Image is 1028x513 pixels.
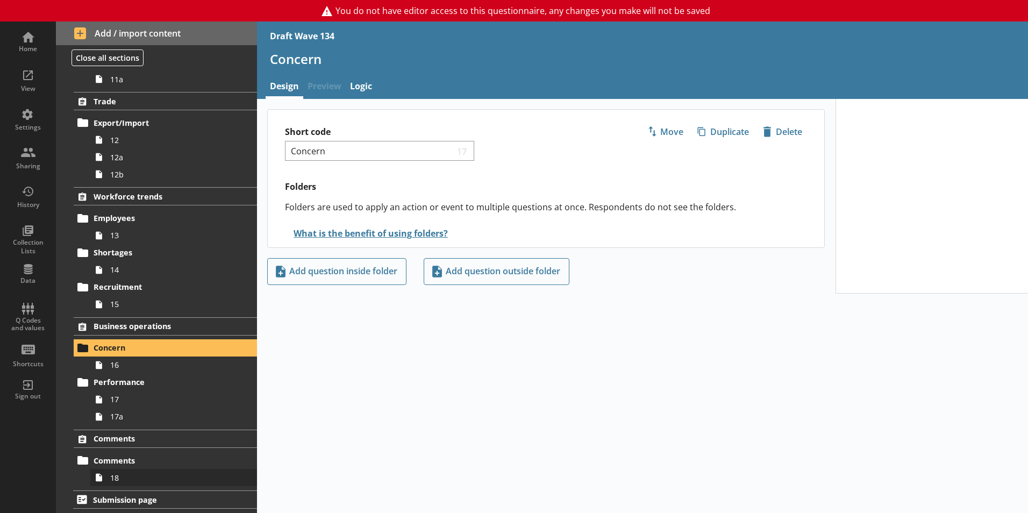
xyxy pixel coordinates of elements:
[94,455,225,466] span: Comments
[110,360,230,370] span: 16
[56,187,257,312] li: Workforce trendsEmployees13Shortages14Recruitment15
[74,210,257,227] a: Employees
[74,374,257,391] a: Performance
[267,258,406,285] button: Add question inside folder
[74,339,257,357] a: Concern
[56,430,257,486] li: CommentsComments18
[94,213,225,223] span: Employees
[110,74,230,84] span: 11a
[94,321,225,331] span: Business operations
[78,279,257,313] li: Recruitment15
[642,123,688,141] button: Move
[693,123,753,140] span: Duplicate
[9,360,47,368] div: Shortcuts
[94,282,225,292] span: Recruitment
[74,317,257,336] a: Business operations
[94,343,225,353] span: Concern
[9,238,47,255] div: Collection Lists
[56,92,257,183] li: TradeExport/Import1212a12b
[285,181,807,193] h2: Folders
[9,84,47,93] div: View
[110,299,230,309] span: 15
[74,187,257,205] a: Workforce trends
[94,377,225,387] span: Performance
[72,49,144,66] button: Close all sections
[90,469,257,486] a: 18
[346,76,376,99] a: Logic
[272,263,402,280] span: Add question inside folder
[78,244,257,279] li: Shortages14
[110,265,230,275] span: 14
[9,276,47,285] div: Data
[78,452,257,486] li: Comments18
[90,408,257,425] a: 17a
[455,146,470,156] span: 17
[9,45,47,53] div: Home
[110,394,230,404] span: 17
[110,169,230,180] span: 12b
[78,374,257,425] li: Performance1717a
[266,76,303,99] a: Design
[74,244,257,261] a: Shortages
[110,473,230,483] span: 18
[56,22,257,45] button: Add / import content
[93,495,225,505] span: Submission page
[94,433,225,444] span: Comments
[303,76,346,99] span: Preview
[56,317,257,425] li: Business operationsConcern16Performance1717a
[9,162,47,170] div: Sharing
[74,452,257,469] a: Comments
[758,123,807,141] button: Delete
[9,392,47,401] div: Sign out
[110,135,230,145] span: 12
[90,391,257,408] a: 17
[74,27,239,39] span: Add / import content
[74,92,257,110] a: Trade
[94,96,225,106] span: Trade
[90,131,257,148] a: 12
[78,339,257,374] li: Concern16
[94,118,225,128] span: Export/Import
[9,123,47,132] div: Settings
[90,148,257,166] a: 12a
[285,224,450,243] button: What is the benefit of using folders?
[643,123,688,140] span: Move
[74,114,257,131] a: Export/Import
[94,191,225,202] span: Workforce trends
[90,357,257,374] a: 16
[424,258,569,285] button: Add question outside folder
[74,430,257,448] a: Comments
[759,123,806,140] span: Delete
[285,201,807,213] p: Folders are used to apply an action or event to multiple questions at once. Respondents do not se...
[9,201,47,209] div: History
[110,152,230,162] span: 12a
[90,261,257,279] a: 14
[78,210,257,244] li: Employees13
[270,51,1015,67] h1: Concern
[9,317,47,332] div: Q Codes and values
[78,114,257,183] li: Export/Import1212a12b
[285,126,546,138] label: Short code
[270,30,334,42] div: Draft Wave 134
[90,296,257,313] a: 15
[74,279,257,296] a: Recruitment
[90,227,257,244] a: 13
[90,166,257,183] a: 12b
[110,411,230,422] span: 17a
[110,230,230,240] span: 13
[94,247,225,258] span: Shortages
[429,263,565,280] span: Add question outside folder
[90,70,257,88] a: 11a
[73,490,257,509] a: Submission page
[693,123,754,141] button: Duplicate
